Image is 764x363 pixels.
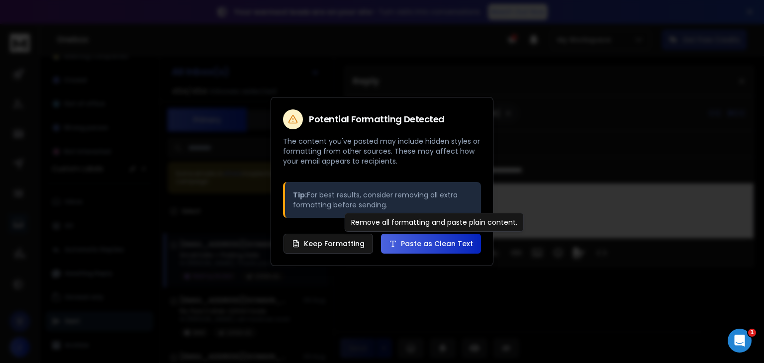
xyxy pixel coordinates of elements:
button: Keep Formatting [284,234,373,254]
span: 1 [748,329,756,337]
button: Paste as Clean Text [381,234,481,254]
p: For best results, consider removing all extra formatting before sending. [293,190,473,210]
div: Remove all formatting and paste plain content. [345,213,524,232]
p: The content you've pasted may include hidden styles or formatting from other sources. These may a... [283,136,481,166]
iframe: Intercom live chat [728,329,752,353]
h2: Potential Formatting Detected [309,115,445,124]
strong: Tip: [293,190,307,200]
